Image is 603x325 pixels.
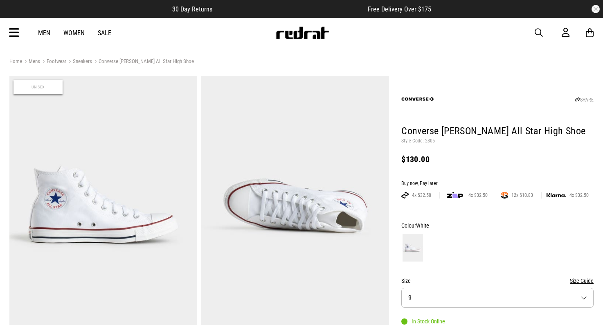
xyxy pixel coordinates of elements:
[416,222,429,229] span: White
[401,154,594,164] div: $130.00
[401,288,594,308] button: 9
[547,193,566,198] img: KLARNA
[66,58,92,66] a: Sneakers
[465,192,491,199] span: 4x $32.50
[409,192,434,199] span: 4x $32.50
[508,192,536,199] span: 12x $10.83
[9,58,22,64] a: Home
[570,276,594,286] button: Size Guide
[275,27,329,39] img: Redrat logo
[401,276,594,286] div: Size
[22,58,40,66] a: Mens
[575,97,594,103] a: SHARE
[566,192,592,199] span: 4x $32.50
[401,318,445,325] div: In Stock Online
[40,58,66,66] a: Footwear
[38,29,50,37] a: Men
[408,294,412,302] span: 9
[98,29,111,37] a: Sale
[368,5,431,13] span: Free Delivery Over $175
[63,29,85,37] a: Women
[13,80,63,94] span: Unisex
[401,125,594,138] h1: Converse [PERSON_NAME] All Star High Shoe
[401,181,594,187] div: Buy now, Pay later.
[172,5,212,13] span: 30 Day Returns
[401,83,434,115] img: Converse
[229,5,351,13] iframe: Customer reviews powered by Trustpilot
[501,192,508,199] img: SPLITPAY
[403,234,423,262] img: White
[401,221,594,230] div: Colour
[401,138,594,144] p: Style Code: 2805
[447,191,463,199] img: zip
[401,192,409,199] img: AFTERPAY
[92,58,194,66] a: Converse [PERSON_NAME] All Star High Shoe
